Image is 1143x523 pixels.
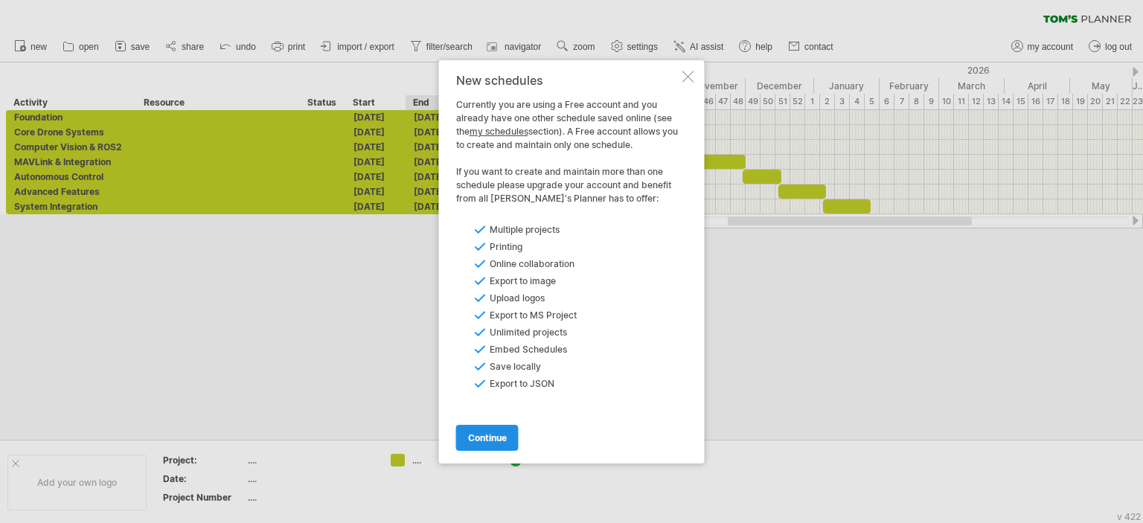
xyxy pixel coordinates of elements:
li: Online collaboration [475,257,627,271]
span: continue [468,432,507,443]
li: Multiple projects [475,223,627,237]
a: my schedules [470,126,528,137]
li: Export to JSON [475,377,627,391]
li: Embed Schedules [475,343,627,356]
li: Save locally [475,360,627,373]
li: Printing [475,240,627,254]
li: Export to MS Project [475,309,627,322]
li: Unlimited projects [475,326,627,339]
a: continue [456,425,519,451]
li: Upload logos [475,292,627,305]
div: Currently you are using a Free account and you already have one other schedule saved online (see ... [456,98,679,205]
li: Export to image [475,275,627,288]
div: New schedules [456,74,679,87]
